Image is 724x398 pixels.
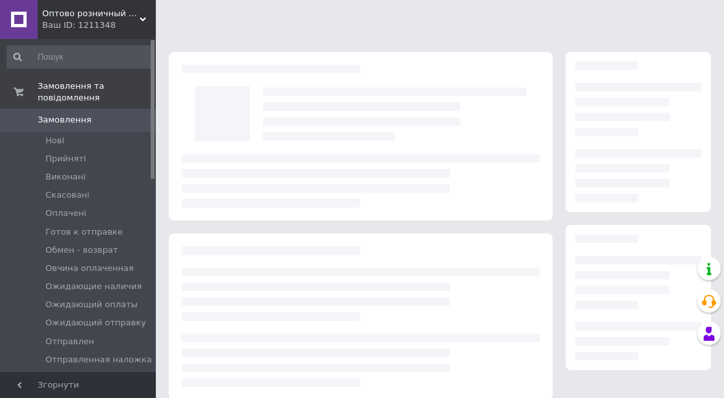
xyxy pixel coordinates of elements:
span: Скасовані [45,189,90,201]
span: Обмен - возврат [45,244,118,256]
span: Замовлення [38,114,92,126]
span: Ожидающие наличия [45,281,142,292]
input: Пошук [6,45,153,69]
span: Отправлен [45,336,94,347]
span: Овчина оплаченная [45,263,134,274]
span: Отправленная наложка [45,354,152,366]
span: Ожидающий оплаты [45,299,138,310]
span: Замовлення та повідомлення [38,80,156,104]
span: Прийняті [45,153,86,165]
span: Виконані [45,171,86,183]
span: Нові [45,135,64,146]
span: Оптово розничный интернет-магазин чулочно-носочных изделий Happysocks & Slippers [42,8,140,19]
span: Оплачені [45,207,86,219]
span: Готов к отправке [45,226,123,238]
span: Ожидающий отправку [45,317,146,329]
div: Ваш ID: 1211348 [42,19,156,31]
